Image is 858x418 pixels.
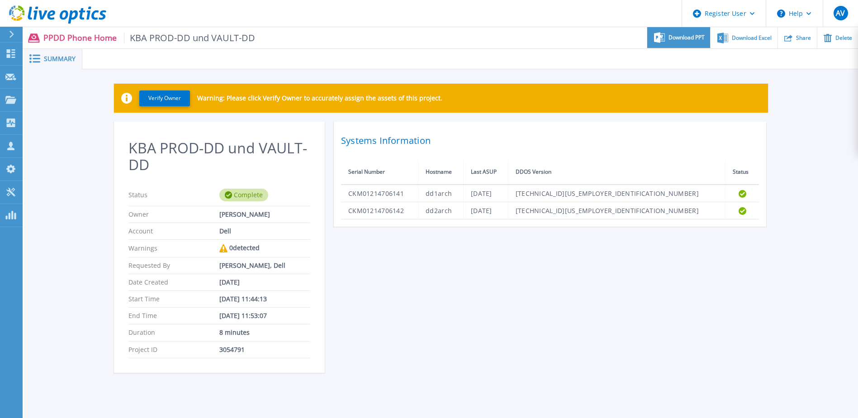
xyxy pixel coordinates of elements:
[124,33,256,43] span: KBA PROD-DD und VAULT-DD
[128,346,219,353] p: Project ID
[128,279,219,286] p: Date Created
[128,295,219,303] p: Start Time
[341,185,418,202] td: CKM01214706141
[219,312,310,319] div: [DATE] 11:53:07
[418,185,464,202] td: dd1arch
[341,202,418,219] td: CKM01214706142
[128,262,219,269] p: Requested By
[668,35,705,40] span: Download PPT
[44,56,76,62] span: Summary
[219,211,310,218] div: [PERSON_NAME]
[464,185,508,202] td: [DATE]
[341,160,418,185] th: Serial Number
[43,33,256,43] p: PPDD Phone Home
[219,295,310,303] div: [DATE] 11:44:13
[836,9,845,17] span: AV
[219,346,310,353] div: 3054791
[128,244,219,252] p: Warnings
[418,202,464,219] td: dd2arch
[219,244,310,252] div: 0 detected
[341,133,759,149] h2: Systems Information
[128,140,310,173] h2: KBA PROD-DD und VAULT-DD
[464,202,508,219] td: [DATE]
[464,160,508,185] th: Last ASUP
[128,329,219,336] p: Duration
[128,211,219,218] p: Owner
[508,160,725,185] th: DDOS Version
[725,160,759,185] th: Status
[418,160,464,185] th: Hostname
[508,202,725,219] td: [TECHNICAL_ID][US_EMPLOYER_IDENTIFICATION_NUMBER]
[139,90,190,106] button: Verify Owner
[508,185,725,202] td: [TECHNICAL_ID][US_EMPLOYER_IDENTIFICATION_NUMBER]
[219,262,310,269] div: [PERSON_NAME], Dell
[219,189,268,201] div: Complete
[796,35,811,41] span: Share
[197,95,442,102] p: Warning: Please click Verify Owner to accurately assign the assets of this project.
[835,35,852,41] span: Delete
[732,35,772,41] span: Download Excel
[128,189,219,201] p: Status
[128,312,219,319] p: End Time
[219,228,310,235] div: Dell
[219,329,310,336] div: 8 minutes
[219,279,310,286] div: [DATE]
[128,228,219,235] p: Account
